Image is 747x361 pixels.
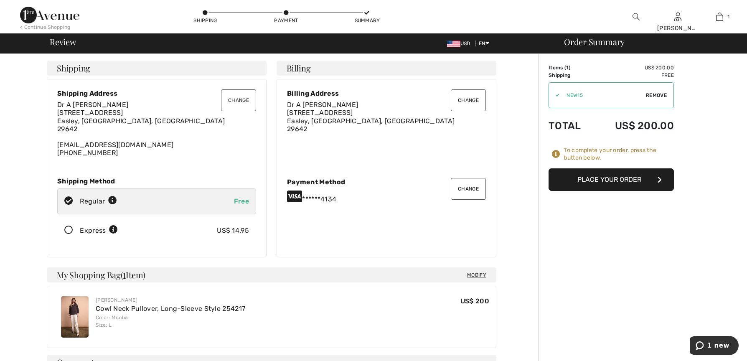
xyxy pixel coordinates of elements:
[674,13,681,20] a: Sign In
[217,226,249,236] div: US$ 14.95
[193,17,218,24] div: Shipping
[549,92,560,99] div: ✔
[460,297,489,305] span: US$ 200
[96,305,245,313] a: Cowl Neck Pullover, Long-Sleeve Style 254217
[47,267,496,282] h4: My Shopping Bag
[646,92,667,99] span: Remove
[287,109,455,132] span: [STREET_ADDRESS] Easley, [GEOGRAPHIC_DATA], [GEOGRAPHIC_DATA] 29642
[20,23,71,31] div: < Continue Shopping
[699,12,740,22] a: 1
[560,83,646,108] input: Promo code
[50,38,76,46] span: Review
[287,178,486,186] div: Payment Method
[549,71,593,79] td: Shipping
[96,314,245,329] div: Color: Mocha Size: L
[633,12,640,22] img: search the website
[80,226,118,236] div: Express
[57,177,256,185] div: Shipping Method
[451,178,486,200] button: Change
[57,89,256,97] div: Shipping Address
[287,101,358,109] span: Dr A [PERSON_NAME]
[57,109,225,132] span: [STREET_ADDRESS] Easley, [GEOGRAPHIC_DATA], [GEOGRAPHIC_DATA] 29642
[221,89,256,111] button: Change
[690,336,739,357] iframe: Opens a widget where you can chat to one of our agents
[479,41,489,46] span: EN
[121,269,145,280] span: ( Item)
[554,38,742,46] div: Order Summary
[549,64,593,71] td: Items ( )
[355,17,380,24] div: Summary
[61,296,89,338] img: Cowl Neck Pullover, Long-Sleeve Style 254217
[57,64,90,72] span: Shipping
[96,296,245,304] div: [PERSON_NAME]
[566,65,569,71] span: 1
[593,71,674,79] td: Free
[593,112,674,140] td: US$ 200.00
[657,15,698,33] div: A [PERSON_NAME]
[80,196,117,206] div: Regular
[274,17,299,24] div: Payment
[287,64,310,72] span: Billing
[57,101,256,157] div: [EMAIL_ADDRESS][DOMAIN_NAME] [PHONE_NUMBER]
[123,269,126,280] span: 1
[727,13,729,20] span: 1
[549,168,674,191] button: Place Your Order
[447,41,460,47] img: US Dollar
[593,64,674,71] td: US$ 200.00
[674,12,681,22] img: My Info
[287,89,486,97] div: Billing Address
[20,7,79,23] img: 1ère Avenue
[234,197,249,205] span: Free
[447,41,474,46] span: USD
[716,12,723,22] img: My Bag
[467,271,486,279] span: Modify
[564,147,674,162] div: To complete your order, press the button below.
[451,89,486,111] button: Change
[57,101,128,109] span: Dr A [PERSON_NAME]
[549,112,593,140] td: Total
